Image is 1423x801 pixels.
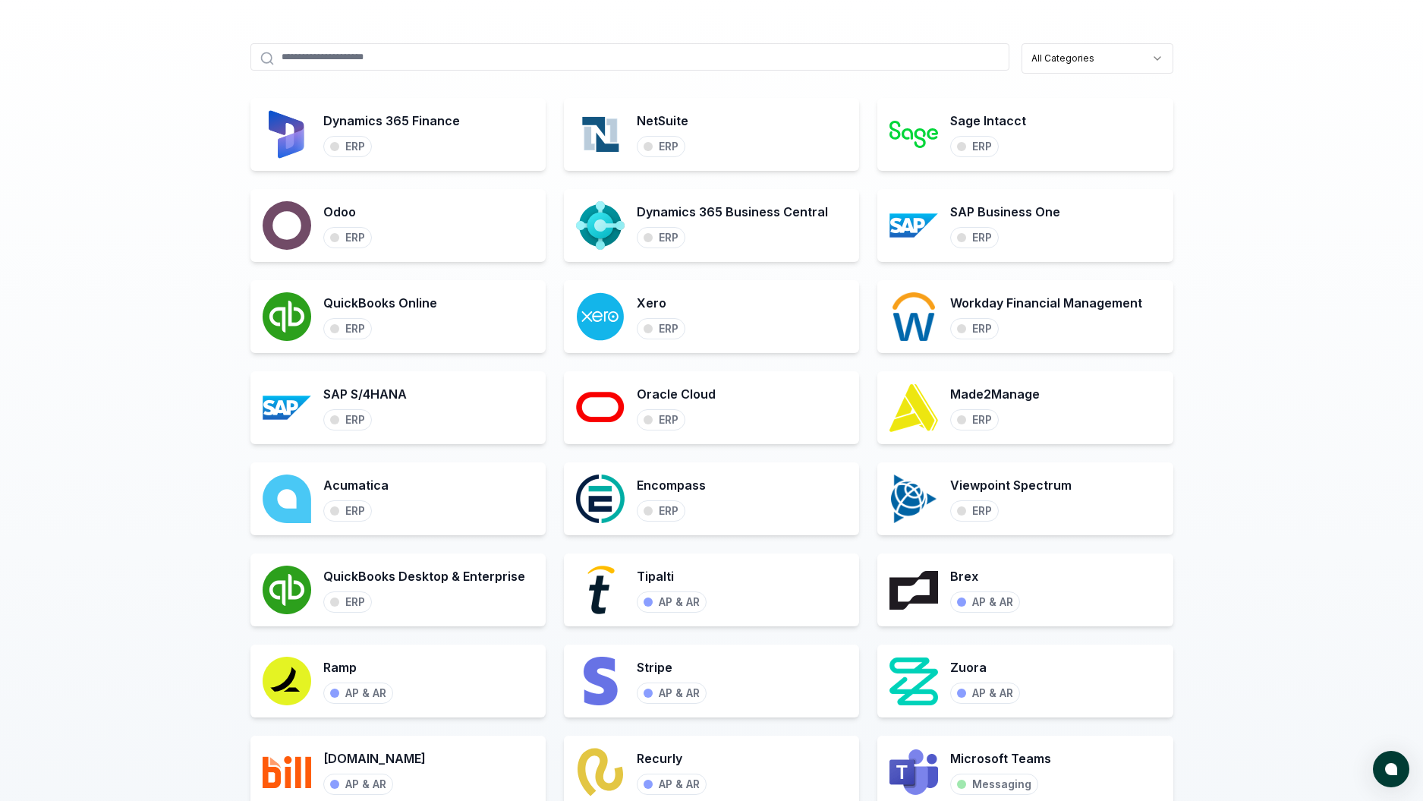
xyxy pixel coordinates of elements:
[576,657,625,705] img: Stripe logo
[323,658,393,676] h3: Ramp
[889,292,938,341] img: Workday Financial Management logo
[323,476,389,494] h3: Acumatica
[950,385,1040,403] h3: Made2Manage
[576,566,625,614] img: Tipalti logo
[345,777,386,791] div: AP & AR
[576,110,625,159] img: NetSuite logo
[972,686,1013,700] div: AP & AR
[576,748,625,796] img: Recurly logo
[950,112,1026,130] h3: Sage Intacct
[263,566,311,614] img: QuickBooks Desktop & Enterprise logo
[263,383,311,432] img: SAP S/4HANA logo
[637,476,706,494] h3: Encompass
[972,231,992,244] div: ERP
[889,748,938,796] img: Microsoft Teams logo
[345,413,365,427] div: ERP
[972,140,992,153] div: ERP
[323,749,426,768] h3: [DOMAIN_NAME]
[637,112,688,130] h3: NetSuite
[637,385,716,403] h3: Oracle Cloud
[576,201,625,250] img: Dynamics 365 Business Central logo
[576,292,625,341] img: Xero logo
[972,595,1013,609] div: AP & AR
[950,294,1142,312] h3: Workday Financial Management
[323,567,525,585] h3: QuickBooks Desktop & Enterprise
[263,475,311,523] img: Acumatica logo
[263,292,311,341] img: QuickBooks Online logo
[637,749,707,768] h3: Recurly
[950,476,1072,494] h3: Viewpoint Spectrum
[889,566,938,614] img: Brex logo
[889,110,938,159] img: Sage Intacct logo
[889,201,938,250] img: SAP Business One logo
[889,475,938,523] img: Viewpoint Spectrum logo
[323,385,407,403] h3: SAP S/4HANA
[345,595,365,609] div: ERP
[889,383,938,432] img: Made2Manage logo
[637,658,707,676] h3: Stripe
[263,657,311,705] img: Ramp logo
[972,777,1031,791] div: Messaging
[263,748,311,796] img: Bill.com logo
[659,322,678,336] div: ERP
[637,567,707,585] h3: Tipalti
[659,504,678,518] div: ERP
[576,383,625,432] img: Oracle Cloud logo
[659,686,700,700] div: AP & AR
[950,567,1020,585] h3: Brex
[659,140,678,153] div: ERP
[950,749,1051,768] h3: Microsoft Teams
[323,112,460,130] h3: Dynamics 365 Finance
[637,203,828,221] h3: Dynamics 365 Business Central
[576,475,625,523] img: Encompass logo
[323,294,437,312] h3: QuickBooks Online
[345,322,365,336] div: ERP
[263,201,311,250] img: Odoo logo
[345,231,365,244] div: ERP
[950,658,1020,676] h3: Zuora
[659,413,678,427] div: ERP
[659,231,678,244] div: ERP
[323,203,372,221] h3: Odoo
[950,203,1060,221] h3: SAP Business One
[1373,751,1409,787] button: atlas-launcher
[972,504,992,518] div: ERP
[345,504,365,518] div: ERP
[889,657,938,705] img: Zuora logo
[345,686,386,700] div: AP & AR
[659,595,700,609] div: AP & AR
[263,110,311,159] img: Dynamics 365 Finance logo
[972,413,992,427] div: ERP
[637,294,685,312] h3: Xero
[659,777,700,791] div: AP & AR
[972,322,992,336] div: ERP
[345,140,365,153] div: ERP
